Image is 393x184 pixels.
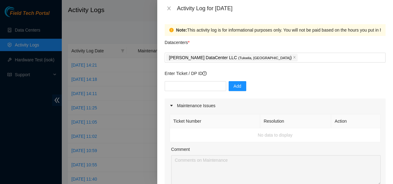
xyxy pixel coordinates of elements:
th: Action [331,114,381,128]
span: caret-right [170,104,173,107]
span: Add [234,83,241,90]
span: close [167,6,171,11]
span: close [293,56,296,59]
span: exclamation-circle [169,28,174,32]
span: question-circle [202,71,207,76]
th: Ticket Number [170,114,260,128]
p: Enter Ticket / DP ID [165,70,386,77]
p: Datacenters [165,36,190,46]
th: Resolution [260,114,331,128]
div: Maintenance Issues [165,99,386,113]
p: [PERSON_NAME] DataCenter LLC ) [169,54,292,61]
td: No data to display [170,128,381,142]
div: Activity Log for [DATE] [177,5,386,12]
strong: Note: [176,27,187,33]
button: Add [229,81,246,91]
span: ( Tukwila, [GEOGRAPHIC_DATA] [238,56,290,60]
label: Comment [171,146,190,153]
button: Close [165,6,173,11]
